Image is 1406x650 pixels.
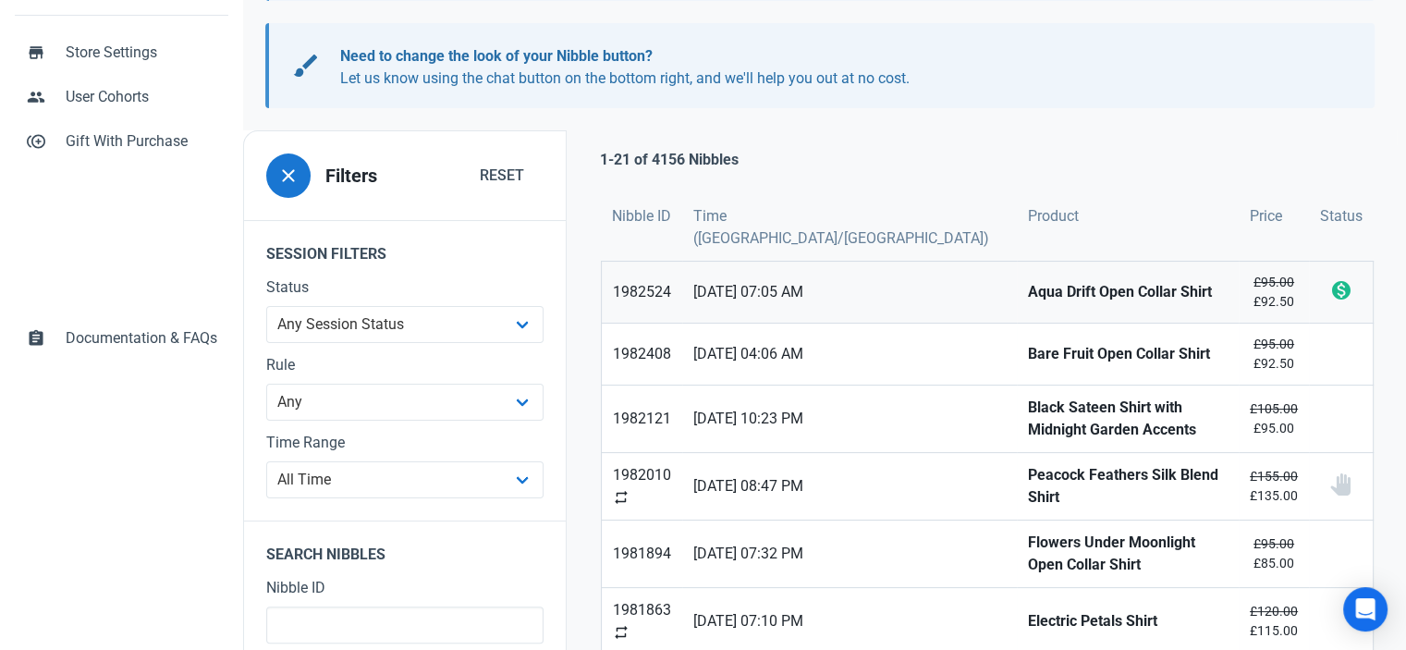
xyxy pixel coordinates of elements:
[1253,536,1294,551] s: £95.00
[27,42,45,60] span: store
[244,220,566,276] legend: Session Filters
[1028,205,1079,227] span: Product
[693,475,1006,497] span: [DATE] 08:47 PM
[600,149,739,171] p: 1-21 of 4156 Nibbles
[66,86,217,108] span: User Cohorts
[1320,205,1363,227] span: Status
[693,205,1006,250] span: Time ([GEOGRAPHIC_DATA]/[GEOGRAPHIC_DATA])
[27,327,45,346] span: assignment
[15,119,228,164] a: control_point_duplicateGift With Purchase
[1017,262,1239,323] a: Aqua Drift Open Collar Shirt
[1239,324,1309,385] a: £95.00£92.50
[1239,521,1309,587] a: £95.00£85.00
[602,262,682,323] a: 1982524
[612,205,671,227] span: Nibble ID
[1239,386,1309,452] a: £105.00£95.00
[1028,532,1228,576] strong: Flowers Under Moonlight Open Collar Shirt
[1253,275,1294,289] s: £95.00
[693,281,1006,303] span: [DATE] 07:05 AM
[1250,469,1298,484] s: £155.00
[291,51,321,80] span: brush
[266,354,544,376] label: Rule
[66,130,217,153] span: Gift With Purchase
[1239,453,1309,520] a: £155.00£135.00
[460,157,544,194] button: Reset
[1250,273,1298,312] small: £92.50
[266,577,544,599] label: Nibble ID
[1017,453,1239,520] a: Peacock Feathers Silk Blend Shirt
[266,432,544,454] label: Time Range
[613,489,630,506] span: repeat
[244,521,566,577] legend: Search Nibbles
[693,408,1006,430] span: [DATE] 10:23 PM
[1329,279,1351,301] span: monetization_on
[1017,324,1239,385] a: Bare Fruit Open Collar Shirt
[1250,399,1298,438] small: £95.00
[1250,534,1298,573] small: £85.00
[602,521,682,587] a: 1981894
[480,165,524,187] span: Reset
[15,31,228,75] a: storeStore Settings
[1017,521,1239,587] a: Flowers Under Moonlight Open Collar Shirt
[266,276,544,299] label: Status
[693,610,1006,632] span: [DATE] 07:10 PM
[1250,205,1282,227] span: Price
[66,42,217,64] span: Store Settings
[325,166,377,187] h3: Filters
[277,165,300,187] span: close
[682,324,1017,385] a: [DATE] 04:06 AM
[27,130,45,149] span: control_point_duplicate
[1239,262,1309,323] a: £95.00£92.50
[1309,262,1373,323] a: monetization_on
[693,343,1006,365] span: [DATE] 04:06 AM
[613,624,630,641] span: repeat
[682,386,1017,452] a: [DATE] 10:23 PM
[602,324,682,385] a: 1982408
[1343,587,1388,632] div: Open Intercom Messenger
[1028,281,1228,303] strong: Aqua Drift Open Collar Shirt
[602,453,682,520] a: 1982010repeat
[1250,467,1298,506] small: £135.00
[1028,397,1228,441] strong: Black Sateen Shirt with Midnight Garden Accents
[682,453,1017,520] a: [DATE] 08:47 PM
[682,262,1017,323] a: [DATE] 07:05 AM
[66,327,217,350] span: Documentation & FAQs
[693,543,1006,565] span: [DATE] 07:32 PM
[340,47,653,65] b: Need to change the look of your Nibble button?
[1329,473,1351,496] img: status_user_offer_unavailable.svg
[1017,386,1239,452] a: Black Sateen Shirt with Midnight Garden Accents
[1250,602,1298,641] small: £115.00
[1250,604,1298,619] s: £120.00
[682,521,1017,587] a: [DATE] 07:32 PM
[1028,464,1228,509] strong: Peacock Feathers Silk Blend Shirt
[15,75,228,119] a: peopleUser Cohorts
[1250,335,1298,374] small: £92.50
[1028,343,1228,365] strong: Bare Fruit Open Collar Shirt
[340,45,1334,90] p: Let us know using the chat button on the bottom right, and we'll help you out at no cost.
[1250,401,1298,416] s: £105.00
[1028,610,1228,632] strong: Electric Petals Shirt
[15,316,228,361] a: assignmentDocumentation & FAQs
[27,86,45,104] span: people
[1253,337,1294,351] s: £95.00
[266,153,311,198] button: close
[602,386,682,452] a: 1982121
